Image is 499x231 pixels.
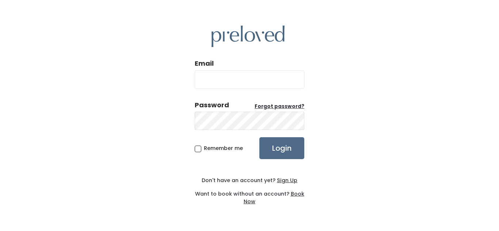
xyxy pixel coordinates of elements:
[195,184,304,205] div: Want to book without an account?
[275,177,297,184] a: Sign Up
[255,103,304,110] a: Forgot password?
[195,177,304,184] div: Don't have an account yet?
[212,26,285,47] img: preloved logo
[195,59,214,68] label: Email
[277,177,297,184] u: Sign Up
[259,137,304,159] input: Login
[195,100,229,110] div: Password
[244,190,304,205] a: Book Now
[204,145,243,152] span: Remember me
